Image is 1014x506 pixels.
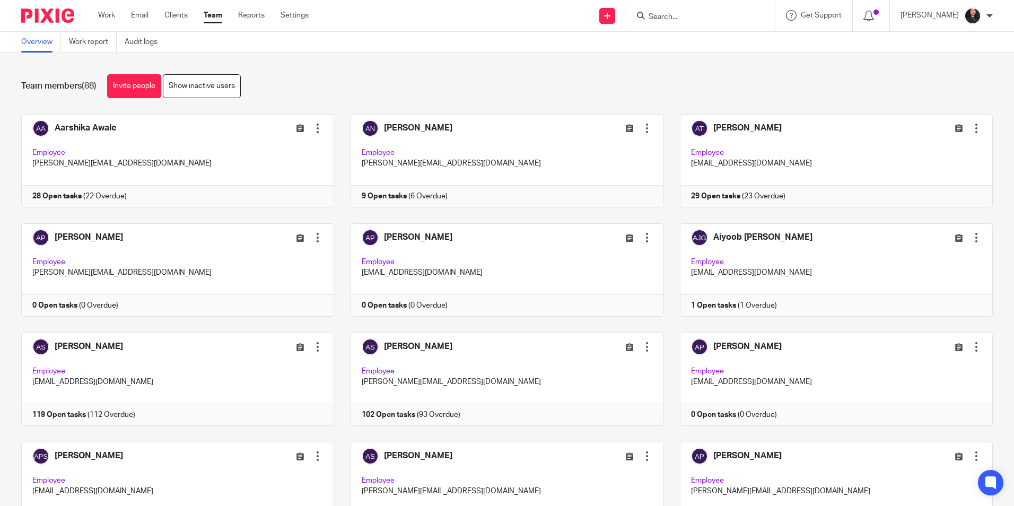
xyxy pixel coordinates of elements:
[69,32,117,53] a: Work report
[131,10,148,21] a: Email
[163,74,241,98] a: Show inactive users
[21,32,61,53] a: Overview
[801,12,842,19] span: Get Support
[901,10,959,21] p: [PERSON_NAME]
[98,10,115,21] a: Work
[204,10,222,21] a: Team
[125,32,165,53] a: Audit logs
[648,13,743,22] input: Search
[238,10,265,21] a: Reports
[21,81,97,92] h1: Team members
[964,7,981,24] img: MicrosoftTeams-image.jfif
[21,8,74,23] img: Pixie
[107,74,161,98] a: Invite people
[82,82,97,90] span: (88)
[281,10,309,21] a: Settings
[164,10,188,21] a: Clients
